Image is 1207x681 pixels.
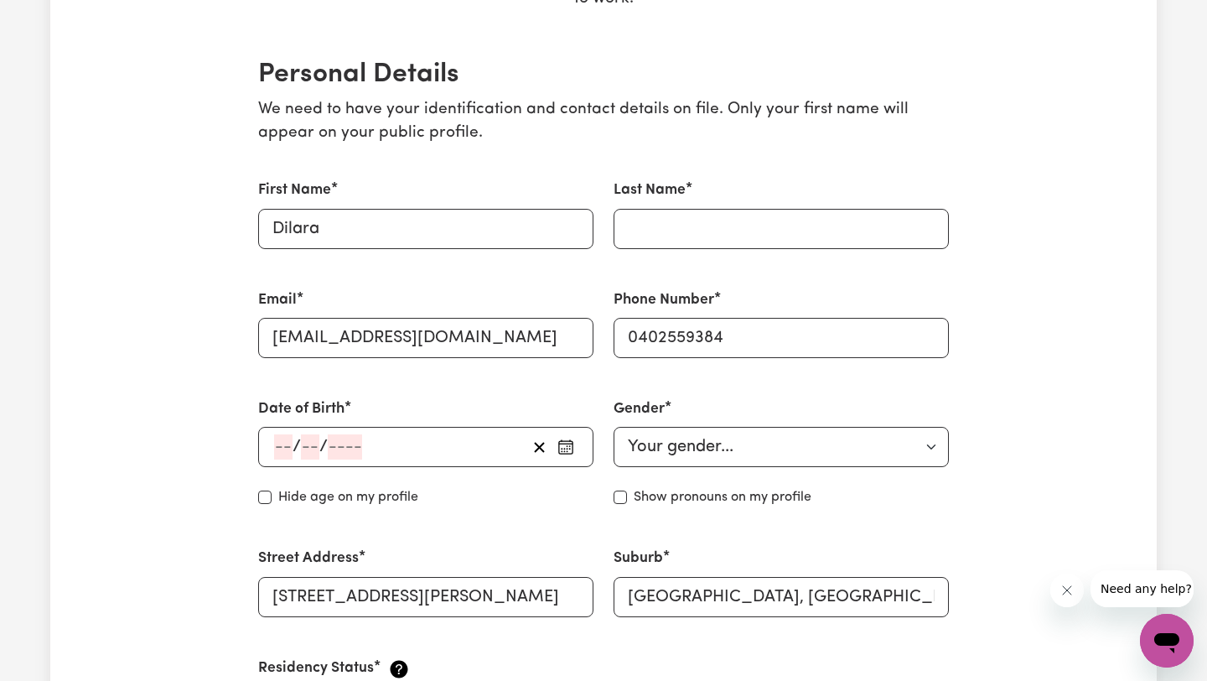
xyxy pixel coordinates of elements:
[258,59,949,91] h2: Personal Details
[278,487,418,507] label: Hide age on my profile
[258,98,949,147] p: We need to have your identification and contact details on file. Only your first name will appear...
[258,548,359,569] label: Street Address
[614,548,663,569] label: Suburb
[258,179,331,201] label: First Name
[258,398,344,420] label: Date of Birth
[274,434,293,460] input: --
[614,398,665,420] label: Gender
[614,179,686,201] label: Last Name
[328,434,362,460] input: ----
[258,658,374,679] label: Residency Status
[301,434,319,460] input: --
[258,289,297,311] label: Email
[614,289,714,311] label: Phone Number
[319,438,328,456] span: /
[634,487,811,507] label: Show pronouns on my profile
[1050,574,1084,607] iframe: Close message
[614,577,949,617] input: e.g. North Bondi, New South Wales
[1140,614,1194,668] iframe: Button to launch messaging window
[293,438,301,456] span: /
[1090,570,1194,607] iframe: Message from company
